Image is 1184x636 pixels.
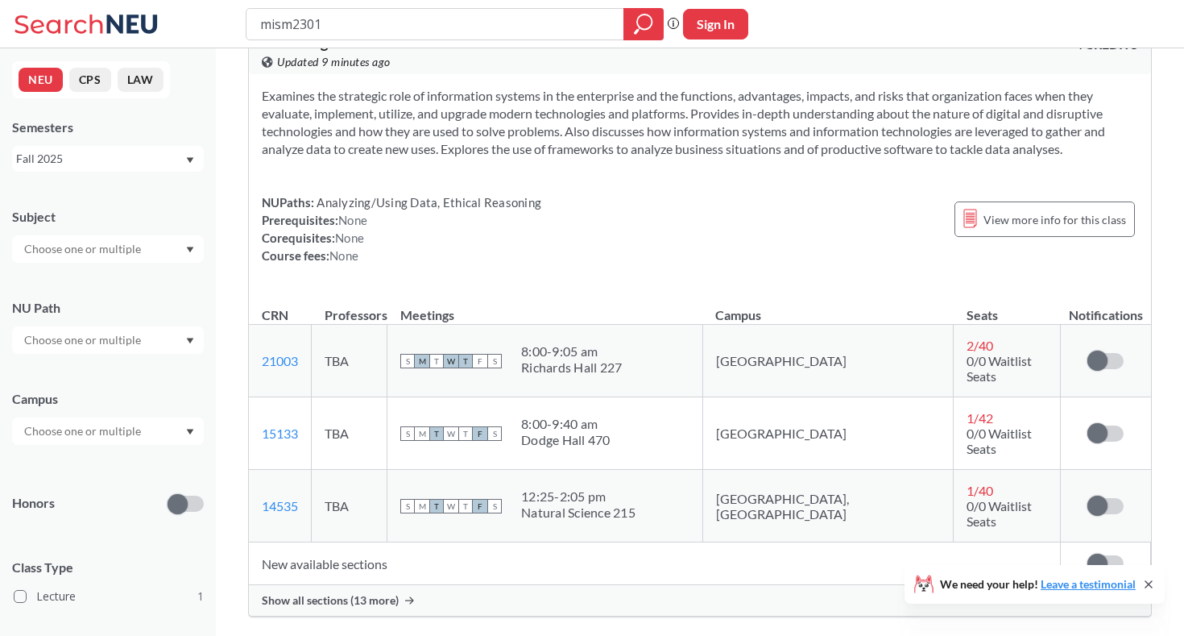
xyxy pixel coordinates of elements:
span: W [444,354,458,368]
span: Show all sections (13 more) [262,593,399,608]
div: Dropdown arrow [12,418,204,445]
span: F [473,426,487,441]
span: T [429,354,444,368]
label: Lecture [14,586,204,607]
td: TBA [312,325,387,397]
span: T [458,426,473,441]
td: [GEOGRAPHIC_DATA] [702,325,953,397]
span: W [444,426,458,441]
span: M [415,354,429,368]
svg: Dropdown arrow [186,247,194,253]
span: None [335,231,364,245]
div: Show all sections (13 more) [249,585,1151,616]
span: S [400,354,415,368]
div: Fall 2025 [16,150,184,168]
a: 14535 [262,498,298,513]
button: LAW [118,68,164,92]
svg: Dropdown arrow [186,338,194,344]
div: Fall 2025Dropdown arrow [12,146,204,172]
span: S [487,354,502,368]
span: 2 / 40 [967,338,993,353]
div: NU Path [12,299,204,317]
div: NUPaths: Prerequisites: Corequisites: Course fees: [262,193,541,264]
button: CPS [69,68,111,92]
div: Dropdown arrow [12,326,204,354]
span: View more info for this class [983,210,1126,230]
div: 8:00 - 9:40 am [521,416,611,432]
th: Professors [312,290,387,325]
td: [GEOGRAPHIC_DATA], [GEOGRAPHIC_DATA] [702,470,953,542]
input: Choose one or multiple [16,239,151,259]
span: M [415,426,429,441]
a: 21003 [262,353,298,368]
button: Sign In [683,9,748,39]
div: magnifying glass [623,8,664,40]
span: 0/0 Waitlist Seats [967,426,1032,456]
th: Campus [702,290,953,325]
svg: magnifying glass [634,13,653,35]
span: None [338,213,367,227]
span: 0/0 Waitlist Seats [967,498,1032,529]
span: T [458,499,473,513]
span: 1 / 42 [967,410,993,426]
a: 15133 [262,426,298,441]
div: 8:00 - 9:05 am [521,343,622,360]
div: Semesters [12,118,204,136]
span: F [473,499,487,513]
span: 1 / 40 [967,483,993,498]
div: Dodge Hall 470 [521,432,611,448]
span: None [329,248,358,263]
div: 12:25 - 2:05 pm [521,488,635,505]
button: NEU [19,68,63,92]
span: T [458,354,473,368]
td: [GEOGRAPHIC_DATA] [702,397,953,470]
th: Meetings [387,290,703,325]
div: CRN [262,306,288,324]
div: Richards Hall 227 [521,360,622,376]
a: Leave a testimonial [1041,577,1136,591]
span: F [473,354,487,368]
span: We need your help! [940,579,1136,590]
input: Choose one or multiple [16,330,151,350]
span: M [415,499,429,513]
div: Natural Science 215 [521,505,635,521]
input: Class, professor, course number, "phrase" [259,10,612,38]
span: T [429,499,444,513]
th: Seats [954,290,1061,325]
td: TBA [312,470,387,542]
td: New available sections [249,542,1061,585]
svg: Dropdown arrow [186,429,194,435]
svg: Dropdown arrow [186,157,194,164]
input: Choose one or multiple [16,422,151,441]
span: S [487,499,502,513]
section: Examines the strategic role of information systems in the enterprise and the functions, advantage... [262,87,1138,158]
span: Class Type [12,559,204,576]
span: S [400,499,415,513]
span: W [444,499,458,513]
p: Honors [12,494,55,513]
th: Notifications [1061,290,1151,325]
div: Subject [12,208,204,226]
span: Updated 9 minutes ago [277,53,391,71]
span: S [400,426,415,441]
div: Dropdown arrow [12,235,204,263]
span: Analyzing/Using Data, Ethical Reasoning [314,195,541,210]
td: TBA [312,397,387,470]
span: 1 [197,588,204,605]
span: T [429,426,444,441]
div: Campus [12,390,204,408]
span: 0/0 Waitlist Seats [967,353,1032,384]
span: S [487,426,502,441]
